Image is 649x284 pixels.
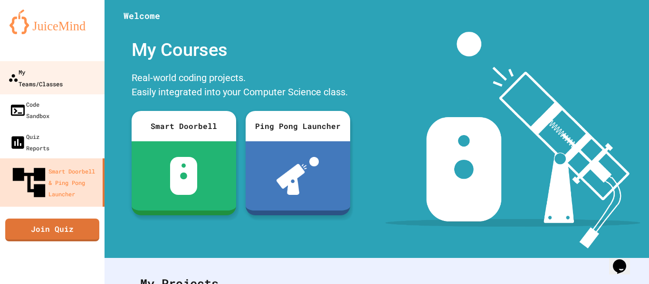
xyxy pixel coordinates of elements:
img: sdb-white.svg [170,157,197,195]
div: Smart Doorbell & Ping Pong Launcher [10,163,99,202]
a: Join Quiz [5,219,99,241]
div: My Teams/Classes [8,66,63,89]
div: Code Sandbox [10,99,49,121]
img: ppl-with-ball.png [277,157,319,195]
img: banner-image-my-projects.png [385,32,640,248]
div: Quiz Reports [10,131,49,154]
div: Real-world coding projects. Easily integrated into your Computer Science class. [127,68,355,104]
div: Ping Pong Launcher [246,111,350,141]
iframe: chat widget [609,246,639,275]
div: My Courses [127,32,355,68]
img: logo-orange.svg [10,9,95,34]
div: Smart Doorbell [132,111,236,141]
